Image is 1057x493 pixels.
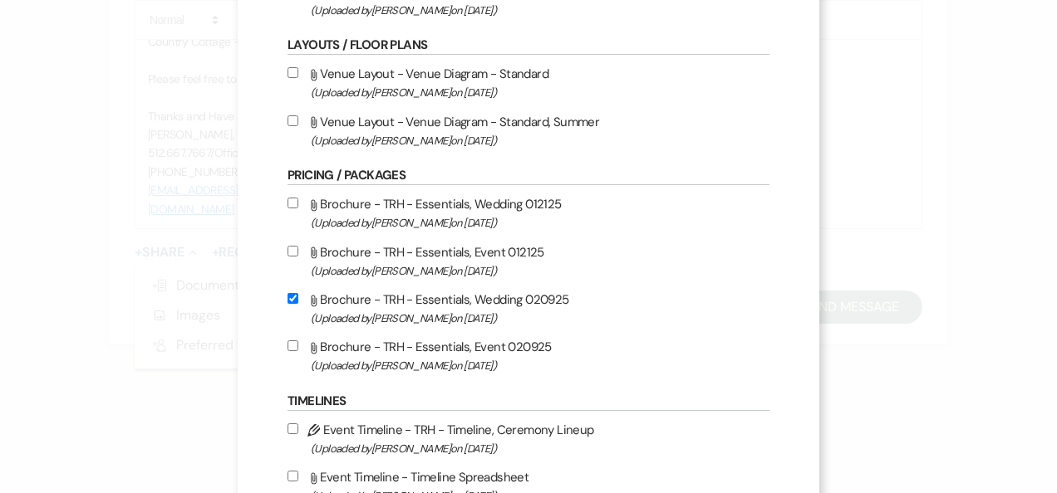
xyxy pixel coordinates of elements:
[311,261,769,281] span: (Uploaded by [PERSON_NAME] on [DATE] )
[311,356,769,375] span: (Uploaded by [PERSON_NAME] on [DATE] )
[288,193,769,232] label: Brochure - TRH - Essentials, Wedding 012125
[288,37,769,55] h6: Layouts / Floor Plans
[288,340,298,351] input: Brochure - TRH - Essentials, Event 020925(Uploaded by[PERSON_NAME]on [DATE])
[311,83,769,102] span: (Uploaded by [PERSON_NAME] on [DATE] )
[288,167,769,185] h6: Pricing / Packages
[288,289,769,328] label: Brochure - TRH - Essentials, Wedding 020925
[311,1,769,20] span: (Uploaded by [PERSON_NAME] on [DATE] )
[288,242,769,281] label: Brochure - TRH - Essentials, Event 012125
[288,67,298,78] input: Venue Layout - Venue Diagram - Standard(Uploaded by[PERSON_NAME]on [DATE])
[288,393,769,411] h6: Timelines
[311,309,769,328] span: (Uploaded by [PERSON_NAME] on [DATE] )
[288,293,298,304] input: Brochure - TRH - Essentials, Wedding 020925(Uploaded by[PERSON_NAME]on [DATE])
[288,423,298,434] input: Event Timeline - TRH - Timeline, Ceremony Lineup(Uploaded by[PERSON_NAME]on [DATE])
[288,471,298,481] input: Event Timeline - Timeline Spreadsheet(Uploaded by[PERSON_NAME]on [DATE])
[311,131,769,150] span: (Uploaded by [PERSON_NAME] on [DATE] )
[288,63,769,102] label: Venue Layout - Venue Diagram - Standard
[288,115,298,126] input: Venue Layout - Venue Diagram - Standard, Summer(Uploaded by[PERSON_NAME]on [DATE])
[288,111,769,150] label: Venue Layout - Venue Diagram - Standard, Summer
[288,419,769,458] label: Event Timeline - TRH - Timeline, Ceremony Lineup
[311,213,769,232] span: (Uploaded by [PERSON_NAME] on [DATE] )
[288,336,769,375] label: Brochure - TRH - Essentials, Event 020925
[288,246,298,256] input: Brochure - TRH - Essentials, Event 012125(Uploaded by[PERSON_NAME]on [DATE])
[311,439,769,458] span: (Uploaded by [PERSON_NAME] on [DATE] )
[288,198,298,208] input: Brochure - TRH - Essentials, Wedding 012125(Uploaded by[PERSON_NAME]on [DATE])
